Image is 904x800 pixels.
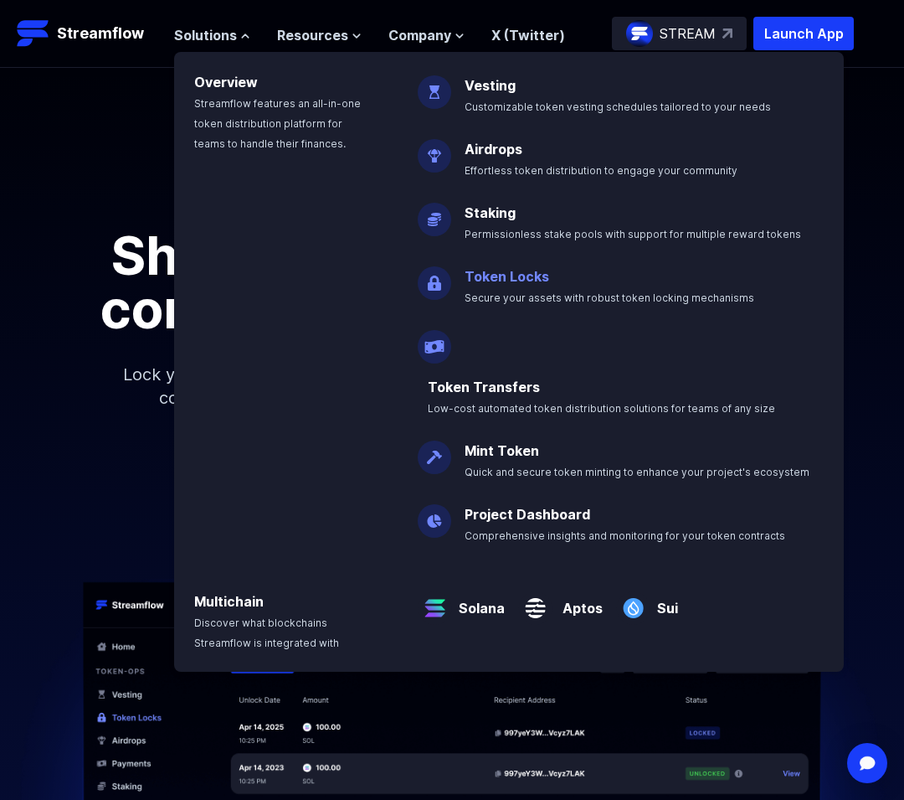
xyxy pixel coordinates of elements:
[465,506,590,523] a: Project Dashboard
[194,74,258,90] a: Overview
[194,617,339,649] span: Discover what blockchains Streamflow is integrated with
[465,529,785,542] span: Comprehensive insights and monitoring for your token contracts
[722,28,732,39] img: top-right-arrow.svg
[660,23,716,44] p: STREAM
[174,25,237,45] span: Solutions
[465,466,809,478] span: Quick and secure token minting to enhance your project's ecosystem
[418,317,451,364] img: Payroll
[418,62,451,109] img: Vesting
[388,25,465,45] button: Company
[650,585,678,618] a: Sui
[75,229,829,336] p: Show commitment to your community with
[465,77,516,94] a: Vesting
[616,578,650,625] img: Sui
[418,491,451,538] img: Project Dashboard
[452,585,505,618] a: Solana
[418,189,451,236] img: Staking
[465,268,549,285] a: Token Locks
[194,97,361,150] span: Streamflow features an all-in-one token distribution platform for teams to handle their finances.
[428,379,540,395] a: Token Transfers
[418,427,451,474] img: Mint Token
[465,442,539,459] a: Mint Token
[753,17,854,50] button: Launch App
[277,25,362,45] button: Resources
[17,17,50,50] img: Streamflow Logo
[174,25,250,45] button: Solutions
[277,25,348,45] span: Resources
[552,585,603,618] a: Aptos
[388,25,451,45] span: Company
[418,126,451,173] img: Airdrops
[13,175,891,202] p: Secure your crypto assets
[612,17,747,50] a: STREAM
[418,253,451,300] img: Token Locks
[418,578,452,625] img: Solana
[465,101,771,113] span: Customizable token vesting schedules tailored to your needs
[491,27,565,44] a: X (Twitter)
[57,22,144,45] p: Streamflow
[465,228,801,240] span: Permissionless stake pools with support for multiple reward tokens
[626,20,653,47] img: streamflow-logo-circle.png
[17,17,157,50] a: Streamflow
[465,141,522,157] a: Airdrops
[194,593,264,610] a: Multichain
[847,743,887,783] div: Open Intercom Messenger
[428,402,775,415] span: Low-cost automated token distribution solutions for teams of any size
[465,292,754,304] span: Secure your assets with robust token locking mechanisms
[518,578,552,625] img: Aptos
[465,204,516,221] a: Staking
[92,336,812,436] p: Lock your liquidity pool (LP) tokens to show commitment and transparency to your community or jus...
[465,164,737,177] span: Effortless token distribution to engage your community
